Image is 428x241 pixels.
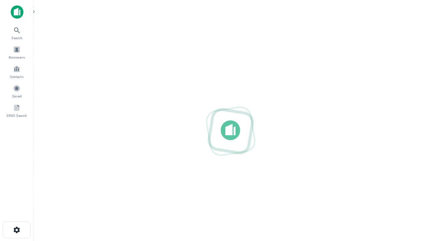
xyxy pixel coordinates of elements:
a: Borrowers [2,43,31,61]
span: Contacts [10,74,23,79]
span: Saved [12,93,22,99]
span: SREO Search [6,113,27,118]
iframe: Chat Widget [395,187,428,220]
a: Search [2,24,31,42]
a: SREO Search [2,101,31,119]
a: Saved [2,82,31,100]
a: Contacts [2,63,31,81]
span: Borrowers [9,55,25,60]
img: capitalize-icon.png [11,5,23,19]
span: Search [11,35,22,41]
